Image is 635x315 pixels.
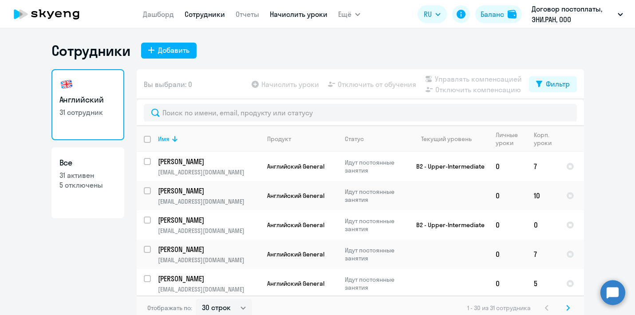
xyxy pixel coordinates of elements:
[424,9,432,20] span: RU
[345,276,406,291] p: Идут постоянные занятия
[529,76,577,92] button: Фильтр
[421,135,472,143] div: Текущий уровень
[481,9,504,20] div: Баланс
[158,227,260,235] p: [EMAIL_ADDRESS][DOMAIN_NAME]
[534,131,553,147] div: Корп. уроки
[345,246,406,262] p: Идут постоянные занятия
[532,4,614,25] p: Договор постоплаты, ЭНИ.РАН, ООО
[345,188,406,204] p: Идут постоянные занятия
[345,217,406,233] p: Идут постоянные занятия
[158,45,189,55] div: Добавить
[147,304,192,312] span: Отображать по:
[158,186,260,196] a: [PERSON_NAME]
[527,152,559,181] td: 7
[338,5,360,23] button: Ещё
[267,221,324,229] span: Английский General
[158,135,260,143] div: Имя
[158,274,260,283] a: [PERSON_NAME]
[267,192,324,200] span: Английский General
[158,197,260,205] p: [EMAIL_ADDRESS][DOMAIN_NAME]
[158,168,260,176] p: [EMAIL_ADDRESS][DOMAIN_NAME]
[267,280,324,287] span: Английский General
[489,210,527,240] td: 0
[267,162,324,170] span: Английский General
[158,215,260,225] a: [PERSON_NAME]
[51,147,124,218] a: Все31 активен5 отключены
[141,43,197,59] button: Добавить
[489,240,527,269] td: 0
[508,10,517,19] img: balance
[527,269,559,298] td: 5
[158,157,260,166] a: [PERSON_NAME]
[158,215,258,225] p: [PERSON_NAME]
[345,135,364,143] div: Статус
[158,157,258,166] p: [PERSON_NAME]
[158,135,170,143] div: Имя
[489,269,527,298] td: 0
[345,135,406,143] div: Статус
[270,10,327,19] a: Начислить уроки
[267,135,291,143] div: Продукт
[143,10,174,19] a: Дашборд
[59,180,116,190] p: 5 отключены
[345,158,406,174] p: Идут постоянные занятия
[534,131,559,147] div: Корп. уроки
[527,4,627,25] button: Договор постоплаты, ЭНИ.РАН, ООО
[59,170,116,180] p: 31 активен
[59,157,116,169] h3: Все
[59,94,116,106] h3: Английский
[59,77,74,91] img: english
[185,10,225,19] a: Сотрудники
[496,131,521,147] div: Личные уроки
[413,135,488,143] div: Текущий уровень
[418,5,447,23] button: RU
[406,210,489,240] td: B2 - Upper-Intermediate
[158,256,260,264] p: [EMAIL_ADDRESS][DOMAIN_NAME]
[489,181,527,210] td: 0
[475,5,522,23] button: Балансbalance
[467,304,531,312] span: 1 - 30 из 31 сотрудника
[267,135,337,143] div: Продукт
[496,131,526,147] div: Личные уроки
[546,79,570,89] div: Фильтр
[489,152,527,181] td: 0
[158,285,260,293] p: [EMAIL_ADDRESS][DOMAIN_NAME]
[527,240,559,269] td: 7
[144,104,577,122] input: Поиск по имени, email, продукту или статусу
[406,152,489,181] td: B2 - Upper-Intermediate
[338,9,351,20] span: Ещё
[527,210,559,240] td: 0
[267,250,324,258] span: Английский General
[158,244,260,254] a: [PERSON_NAME]
[51,69,124,140] a: Английский31 сотрудник
[527,181,559,210] td: 10
[144,79,192,90] span: Вы выбрали: 0
[59,107,116,117] p: 31 сотрудник
[51,42,130,59] h1: Сотрудники
[236,10,259,19] a: Отчеты
[158,186,258,196] p: [PERSON_NAME]
[158,244,258,254] p: [PERSON_NAME]
[158,274,258,283] p: [PERSON_NAME]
